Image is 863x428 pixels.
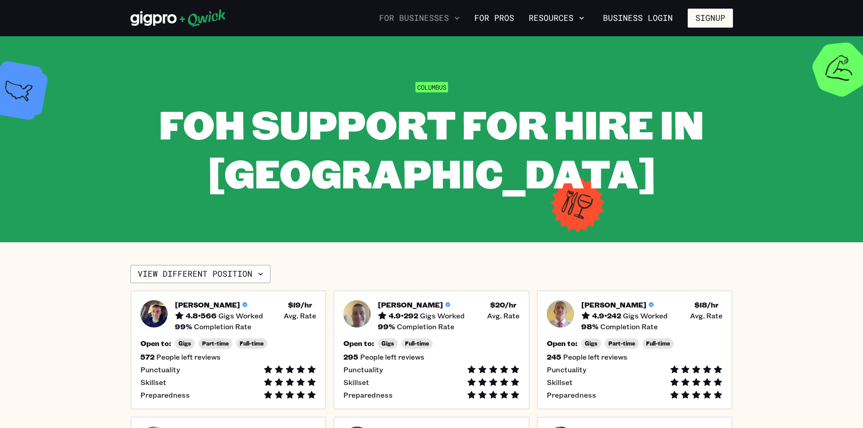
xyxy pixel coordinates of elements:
span: Completion Rate [600,322,658,331]
h5: 295 [343,352,358,361]
button: View different position [130,265,270,283]
h5: 4.9 • 242 [592,311,621,320]
span: Gigs Worked [623,311,668,320]
h5: Open to: [547,339,578,348]
span: FOH Support for Hire in [GEOGRAPHIC_DATA] [159,98,704,199]
button: Pro headshot[PERSON_NAME]4.9•292Gigs Worked$20/hr Avg. Rate99%Completion RateOpen to:GigsFull-tim... [333,290,530,409]
span: Gigs [178,340,191,347]
button: Resources [525,10,588,26]
span: Skillset [343,378,369,387]
span: Skillset [140,378,166,387]
span: Skillset [547,378,573,387]
span: Punctuality [343,365,383,374]
h5: 572 [140,352,154,361]
span: Avg. Rate [284,311,316,320]
h5: $ 20 /hr [490,300,516,309]
h5: Open to: [343,339,374,348]
span: Punctuality [140,365,180,374]
span: Gigs [585,340,598,347]
h5: 4.8 • 566 [186,311,217,320]
h5: 99 % [175,322,192,331]
h5: [PERSON_NAME] [581,300,646,309]
span: Gigs Worked [420,311,465,320]
h5: 98 % [581,322,598,331]
button: Pro headshot[PERSON_NAME]4.8•566Gigs Worked$19/hr Avg. Rate99%Completion RateOpen to:GigsPart-tim... [130,290,327,409]
h5: [PERSON_NAME] [175,300,240,309]
span: Full-time [240,340,264,347]
span: Avg. Rate [487,311,520,320]
h5: 4.9 • 292 [389,311,418,320]
span: Part-time [202,340,229,347]
span: Completion Rate [194,322,251,331]
span: Full-time [405,340,429,347]
span: Full-time [646,340,670,347]
a: Business Login [595,9,680,28]
h5: $ 18 /hr [694,300,718,309]
span: People left reviews [360,352,424,361]
img: Pro headshot [547,300,574,327]
span: Avg. Rate [690,311,723,320]
span: Completion Rate [397,322,454,331]
span: Punctuality [547,365,586,374]
h5: 245 [547,352,561,361]
span: Preparedness [343,390,393,399]
span: Gigs Worked [218,311,263,320]
img: Pro headshot [140,300,168,327]
span: Columbus [415,82,448,92]
span: Preparedness [547,390,596,399]
button: For Businesses [376,10,463,26]
img: Pro headshot [343,300,371,327]
h5: $ 19 /hr [288,300,312,309]
span: People left reviews [156,352,221,361]
span: Gigs [381,340,394,347]
button: Signup [688,9,733,28]
h5: [PERSON_NAME] [378,300,443,309]
a: For Pros [471,10,518,26]
span: Part-time [608,340,635,347]
h5: 99 % [378,322,395,331]
span: Preparedness [140,390,190,399]
h5: Open to: [140,339,171,348]
span: People left reviews [563,352,627,361]
button: Pro headshot[PERSON_NAME]4.9•242Gigs Worked$18/hr Avg. Rate98%Completion RateOpen to:GigsPart-tim... [537,290,733,409]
